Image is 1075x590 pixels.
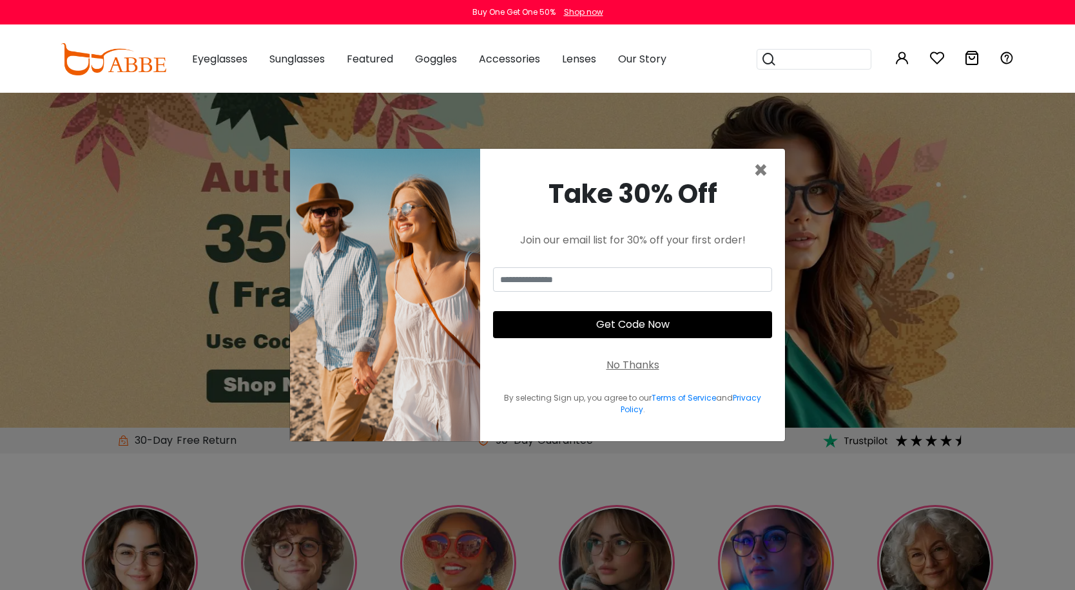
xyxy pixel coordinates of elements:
div: By selecting Sign up, you agree to our and . [493,392,772,415]
div: Take 30% Off [493,175,772,213]
button: Close [753,159,768,182]
a: Shop now [557,6,603,17]
img: welcome [290,149,480,441]
span: Sunglasses [269,52,325,66]
span: Eyeglasses [192,52,247,66]
img: abbeglasses.com [61,43,166,75]
span: Goggles [415,52,457,66]
button: Get Code Now [493,311,772,338]
span: Our Story [618,52,666,66]
div: Buy One Get One 50% [472,6,556,18]
span: Lenses [562,52,596,66]
a: Privacy Policy [621,392,762,415]
div: Shop now [564,6,603,18]
a: Terms of Service [652,392,716,403]
div: No Thanks [606,357,659,373]
span: Featured [347,52,393,66]
span: × [753,154,768,187]
div: Join our email list for 30% off your first order! [493,233,772,248]
span: Accessories [479,52,540,66]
